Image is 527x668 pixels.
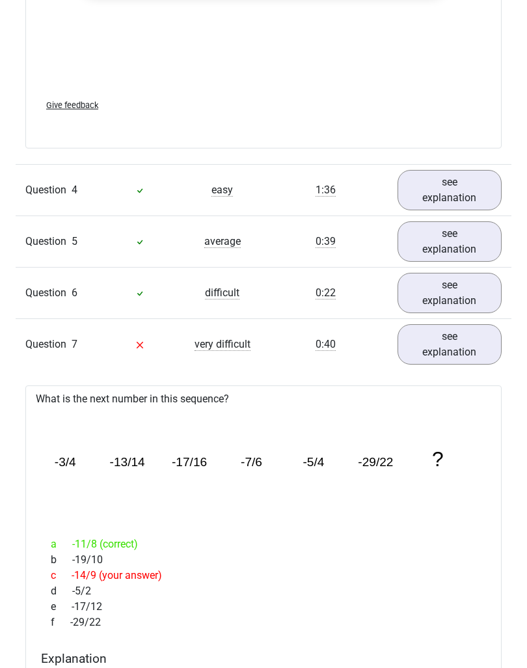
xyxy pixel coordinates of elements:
span: 0:39 [316,235,336,248]
span: 4 [72,184,77,196]
span: 0:22 [316,286,336,299]
span: Question [25,285,72,301]
a: see explanation [398,221,502,262]
span: d [51,583,72,599]
span: 1:36 [316,184,336,197]
span: Give feedback [46,100,98,110]
div: -5/2 [41,583,486,599]
div: -14/9 (your answer) [41,568,486,583]
tspan: -7/6 [241,456,262,469]
tspan: ? [432,448,444,471]
span: difficult [205,286,239,299]
span: f [51,615,70,630]
a: see explanation [398,273,502,313]
span: Question [25,337,72,352]
div: -29/22 [41,615,486,630]
div: -11/8 (correct) [41,536,486,552]
span: a [51,536,72,552]
a: see explanation [398,170,502,210]
tspan: -29/22 [358,456,393,469]
span: Question [25,234,72,249]
span: average [204,235,241,248]
a: see explanation [398,324,502,365]
tspan: -13/14 [110,456,145,469]
span: 6 [72,286,77,299]
span: e [51,599,72,615]
tspan: -17/16 [172,456,207,469]
h4: Explanation [41,651,486,666]
span: c [51,568,72,583]
div: -19/10 [41,552,486,568]
span: easy [211,184,233,197]
tspan: -3/4 [55,456,76,469]
span: 0:40 [316,338,336,351]
span: b [51,552,72,568]
span: very difficult [195,338,250,351]
tspan: -5/4 [303,456,325,469]
div: -17/12 [41,599,486,615]
span: 7 [72,338,77,350]
span: 5 [72,235,77,247]
span: Question [25,182,72,198]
